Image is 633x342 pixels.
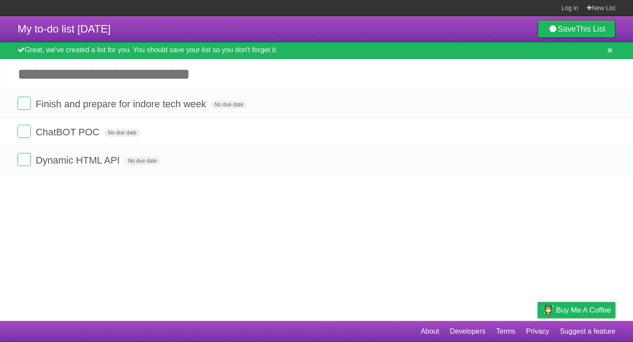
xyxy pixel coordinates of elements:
[18,23,111,35] span: My to-do list [DATE]
[496,323,516,340] a: Terms
[36,127,102,138] span: ChatBOT POC
[450,323,485,340] a: Developers
[104,129,140,137] span: No due date
[526,323,549,340] a: Privacy
[542,302,554,317] img: Buy me a coffee
[124,157,160,165] span: No due date
[538,20,615,38] a: SaveThis List
[538,302,615,318] a: Buy me a coffee
[576,25,605,33] b: This List
[18,97,31,110] label: Done
[18,125,31,138] label: Done
[36,155,122,166] span: Dynamic HTML API
[18,153,31,166] label: Done
[560,323,615,340] a: Suggest a feature
[36,98,208,109] span: Finish and prepare for indore tech week
[421,323,439,340] a: About
[211,101,247,109] span: No due date
[556,302,611,318] span: Buy me a coffee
